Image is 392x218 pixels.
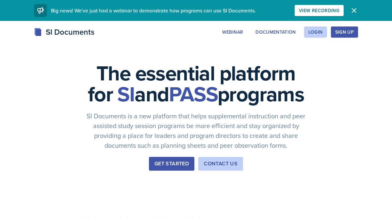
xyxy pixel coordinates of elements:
[299,8,339,13] div: View Recording
[331,26,358,38] button: Sign Up
[304,26,327,38] button: Login
[155,160,189,168] div: Get Started
[51,7,256,14] span: Big news! We've just had a webinar to demonstrate how programs can use SI Documents.
[218,26,247,38] button: Webinar
[149,157,194,171] button: Get Started
[34,26,94,38] div: SI Documents
[335,29,354,35] div: Sign Up
[295,5,344,16] button: View Recording
[255,29,296,35] div: Documentation
[222,29,243,35] div: Webinar
[251,26,300,38] button: Documentation
[198,157,243,171] button: Contact Us
[204,160,237,168] div: Contact Us
[308,29,323,35] div: Login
